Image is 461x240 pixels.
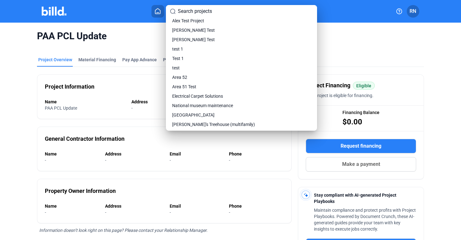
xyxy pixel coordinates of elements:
[172,121,255,128] span: [PERSON_NAME]'s Treehouse (multifamily)
[172,93,223,99] span: Electrical Carpet Solutions
[172,27,215,33] span: [PERSON_NAME] Test
[172,65,180,71] span: test
[178,8,313,15] input: Search projects
[172,18,204,24] span: Alex Test Project
[172,112,215,118] span: [GEOGRAPHIC_DATA]
[172,74,187,80] span: Area 52
[172,46,183,52] span: test 1
[172,84,196,90] span: Area 51 Test
[172,102,233,109] span: National museum maintenance
[172,36,215,43] span: [PERSON_NAME] Test
[172,55,184,62] span: Test 1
